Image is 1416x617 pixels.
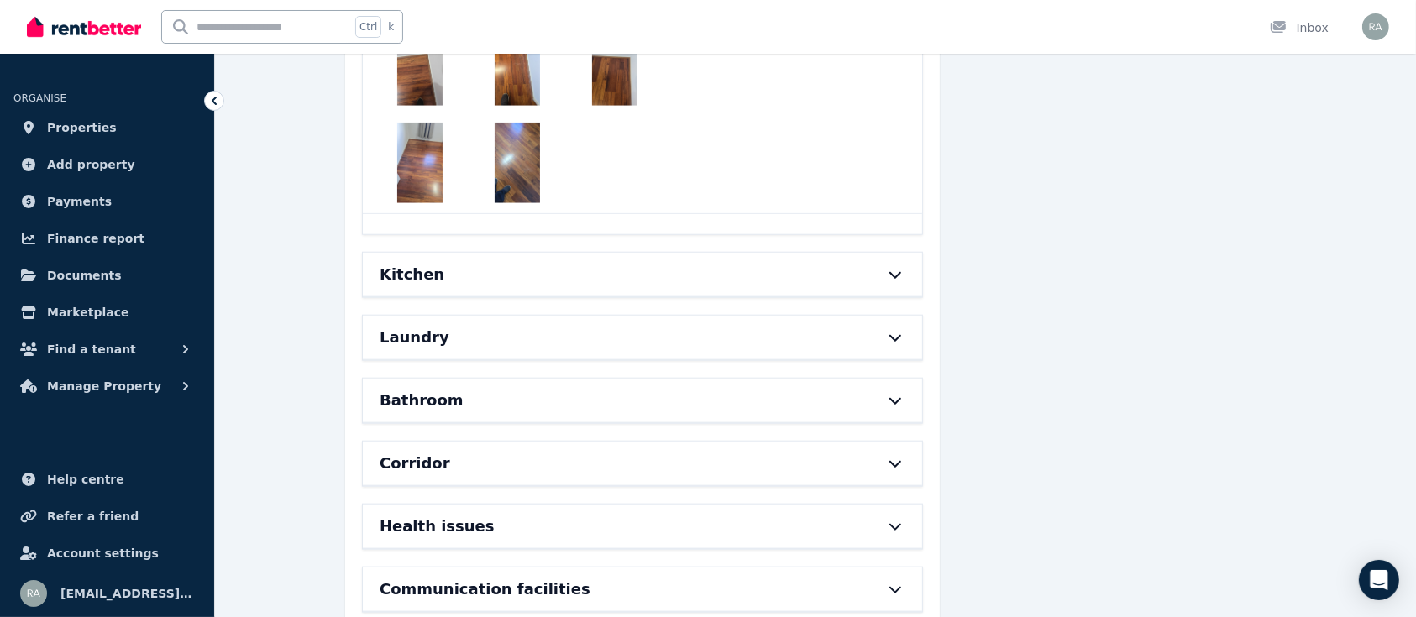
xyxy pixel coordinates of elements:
h6: Corridor [380,452,450,475]
a: Add property [13,148,201,181]
img: WhatsApp Image 2025-08-16 at 12.02.50 PM.jpeg [397,25,443,106]
span: Marketplace [47,302,128,322]
h6: Laundry [380,326,449,349]
button: Find a tenant [13,332,201,366]
span: Find a tenant [47,339,136,359]
span: Payments [47,191,112,212]
h6: Kitchen [380,263,444,286]
span: Refer a friend [47,506,139,526]
span: Finance report [47,228,144,248]
span: Ctrl [355,16,381,38]
a: Help centre [13,463,201,496]
a: Payments [13,185,201,218]
img: WhatsApp Image 2025-08-16 at 12.02.38 PM.jpeg [592,25,637,106]
span: k [388,20,394,34]
a: Refer a friend [13,499,201,533]
img: rajnvijaya@gmail.com [1362,13,1389,40]
span: Account settings [47,543,159,563]
a: Documents [13,259,201,292]
img: WhatsApp Image 2025-08-16 at 12.02.25 PM.jpeg [495,25,540,106]
h6: Bathroom [380,389,464,412]
h6: Health issues [380,515,495,538]
img: WhatsApp Image 2025-08-16 at 12.03.37 PM.jpeg [495,123,540,203]
img: WhatsApp Image 2025-08-16 at 12.02.13 PM.jpeg [397,123,443,203]
span: Properties [47,118,117,138]
a: Finance report [13,222,201,255]
span: Manage Property [47,376,161,396]
img: RentBetter [27,14,141,39]
span: ORGANISE [13,92,66,104]
a: Properties [13,111,201,144]
button: Manage Property [13,369,201,403]
h6: Communication facilities [380,578,590,601]
div: Inbox [1270,19,1329,36]
span: [EMAIL_ADDRESS][DOMAIN_NAME] [60,583,194,604]
span: Documents [47,265,122,285]
img: rajnvijaya@gmail.com [20,580,47,607]
span: Add property [47,154,135,175]
a: Account settings [13,536,201,570]
span: Help centre [47,469,124,489]
div: Open Intercom Messenger [1359,560,1399,600]
a: Marketplace [13,295,201,329]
